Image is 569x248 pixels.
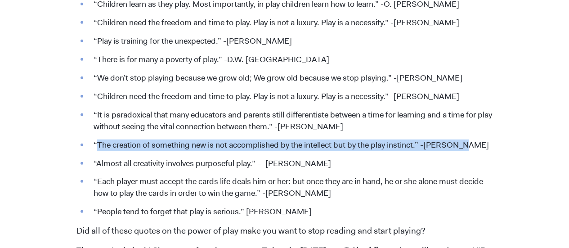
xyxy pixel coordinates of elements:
[89,140,493,151] li: “The creation of something new is not accomplished by the intellect but by the play instinct.” -[...
[76,225,493,237] p: Did all of these quotes on the power of play make you want to stop reading and start playing?
[89,109,493,133] li: “It is paradoxical that many educators and parents still differentiate between a time for learnin...
[89,36,493,47] li: “Play is training for the unexpected.” -[PERSON_NAME]
[89,72,493,84] li: “We don’t stop playing because we grow old; We grow old because we stop playing.” -[PERSON_NAME]
[89,176,493,199] li: “Each player must accept the cards life deals him or her: but once they are in hand, he or she al...
[89,54,493,66] li: “There is for many a poverty of play.” -D.W. [GEOGRAPHIC_DATA]
[89,17,493,29] li: “Children need the freedom and time to play. Play is not a luxury. Play is a necessity.” -[PERSON...
[89,91,493,103] li: “Children need the freedom and time to play. Play is not a luxury. Play is a necessity.” -[PERSON...
[89,206,493,218] li: “People tend to forget that play is serious.” [PERSON_NAME]
[89,158,493,170] li: “Almost all creativity involves purposeful play.” – [PERSON_NAME]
